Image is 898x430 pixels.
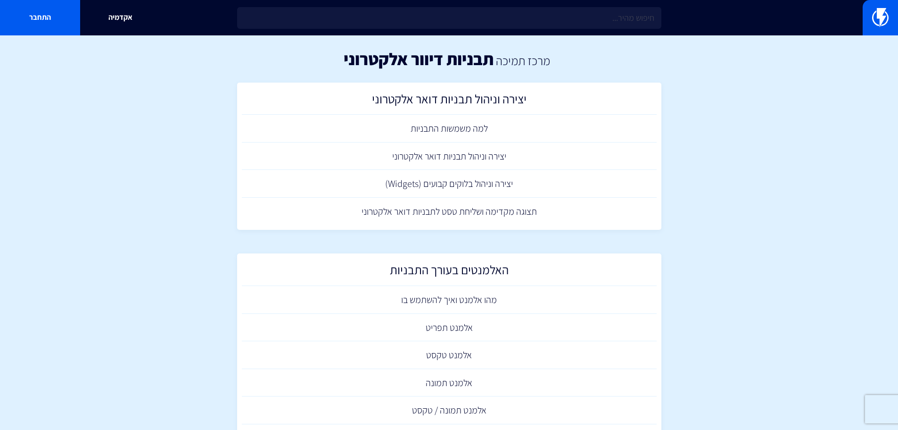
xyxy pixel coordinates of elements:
a: למה משמשות התבניות [242,115,657,143]
a: מהו אלמנט ואיך להשתמש בו [242,286,657,314]
a: יצירה וניהול תבניות דואר אלקטרוני [242,143,657,170]
a: האלמנטים בעורך התבניות [242,258,657,286]
a: אלמנט תמונה / טקסט [242,396,657,424]
a: מרכז תמיכה [496,52,550,68]
a: יצירה וניהול תבניות דואר אלקטרוני [242,87,657,115]
a: תצוגה מקדימה ושליחת טסט לתבניות דואר אלקטרוני [242,198,657,226]
a: אלמנט טקסט [242,341,657,369]
a: אלמנט תמונה [242,369,657,397]
input: חיפוש מהיר... [237,7,661,29]
h2: יצירה וניהול תבניות דואר אלקטרוני [247,92,652,110]
a: אלמנט תפריט [242,314,657,342]
h1: תבניות דיוור אלקטרוני [344,50,494,68]
h2: האלמנטים בעורך התבניות [247,263,652,281]
a: יצירה וניהול בלוקים קבועים (Widgets) [242,170,657,198]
